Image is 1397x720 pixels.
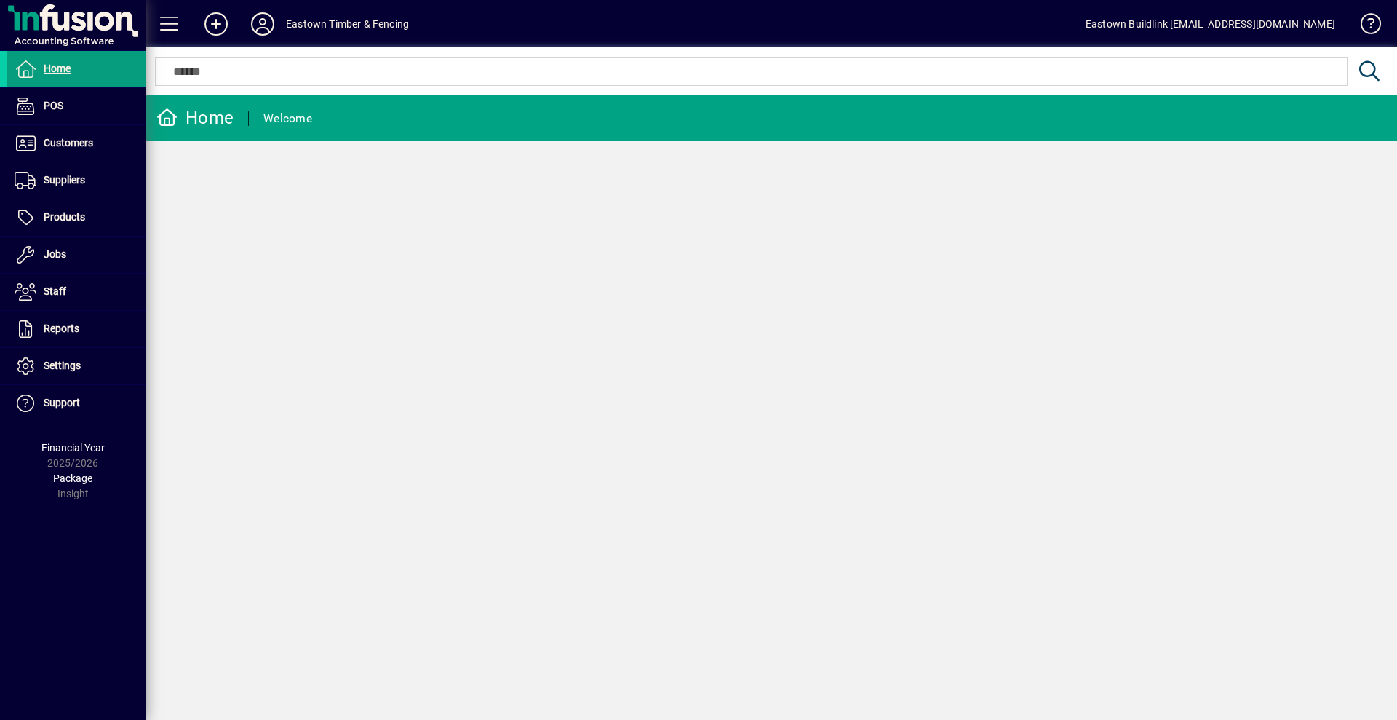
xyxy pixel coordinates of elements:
[44,63,71,74] span: Home
[44,360,81,371] span: Settings
[239,11,286,37] button: Profile
[44,137,93,149] span: Customers
[7,274,146,310] a: Staff
[44,397,80,408] span: Support
[53,472,92,484] span: Package
[7,162,146,199] a: Suppliers
[193,11,239,37] button: Add
[7,348,146,384] a: Settings
[44,211,85,223] span: Products
[7,88,146,124] a: POS
[44,100,63,111] span: POS
[7,385,146,422] a: Support
[1086,12,1335,36] div: Eastown Buildlink [EMAIL_ADDRESS][DOMAIN_NAME]
[7,199,146,236] a: Products
[7,125,146,162] a: Customers
[286,12,409,36] div: Eastown Timber & Fencing
[7,311,146,347] a: Reports
[156,106,234,130] div: Home
[44,248,66,260] span: Jobs
[44,285,66,297] span: Staff
[44,323,79,334] span: Reports
[7,237,146,273] a: Jobs
[41,442,105,454] span: Financial Year
[44,174,85,186] span: Suppliers
[263,107,312,130] div: Welcome
[1350,3,1379,50] a: Knowledge Base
